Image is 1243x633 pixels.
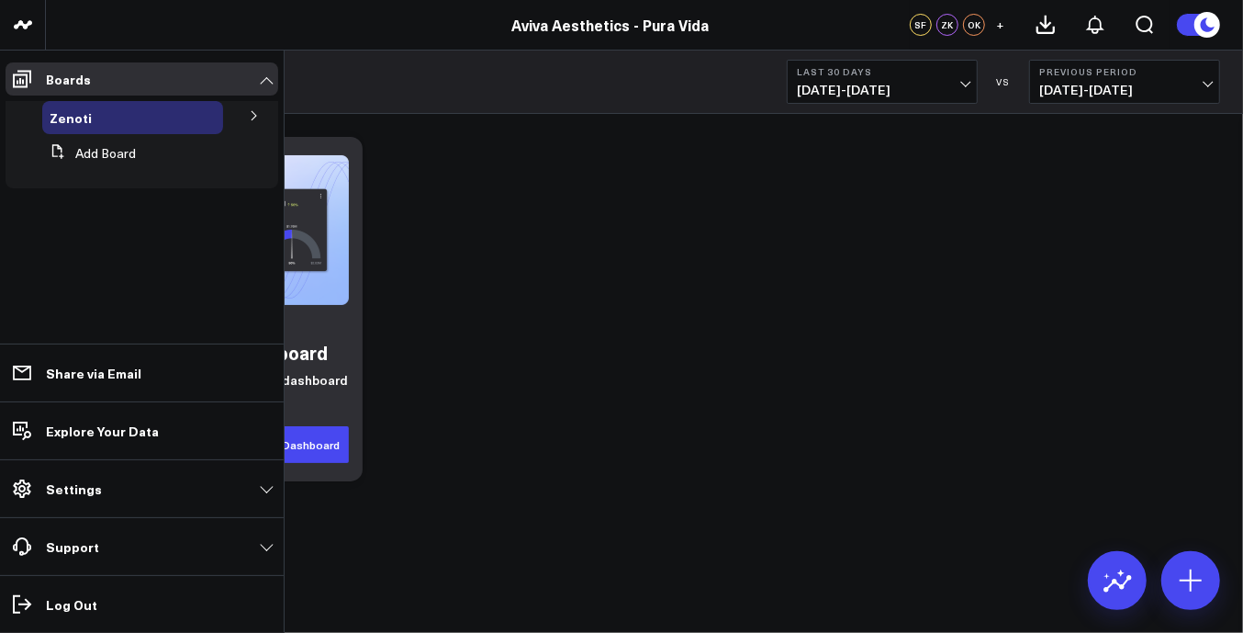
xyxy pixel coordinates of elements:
[997,18,1005,31] span: +
[42,137,136,170] button: Add Board
[1039,66,1210,77] b: Previous Period
[50,108,92,127] span: Zenoti
[46,481,102,496] p: Settings
[511,15,709,35] a: Aviva Aesthetics - Pura Vida
[46,539,99,554] p: Support
[797,66,968,77] b: Last 30 Days
[46,424,159,438] p: Explore Your Data
[936,14,958,36] div: ZK
[797,83,968,97] span: [DATE] - [DATE]
[1029,60,1220,104] button: Previous Period[DATE]-[DATE]
[6,588,278,621] a: Log Out
[46,366,141,380] p: Share via Email
[910,14,932,36] div: SF
[50,110,92,125] a: Zenoti
[46,72,91,86] p: Boards
[963,14,985,36] div: OK
[221,426,349,463] button: Generate Dashboard
[1039,83,1210,97] span: [DATE] - [DATE]
[787,60,978,104] button: Last 30 Days[DATE]-[DATE]
[987,76,1020,87] div: VS
[46,597,97,612] p: Log Out
[990,14,1012,36] button: +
